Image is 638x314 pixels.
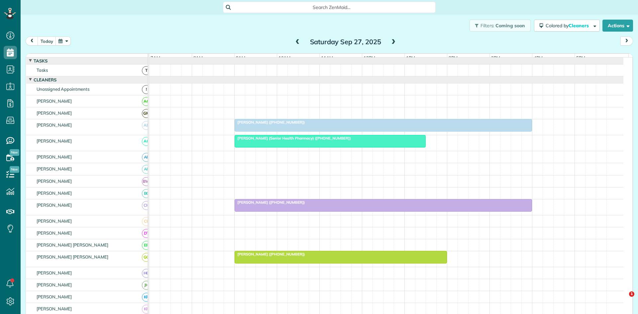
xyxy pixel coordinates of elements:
span: T [142,66,151,75]
span: [PERSON_NAME] [35,294,73,299]
h2: Saturday Sep 27, 2025 [304,38,387,46]
span: New [10,166,19,173]
span: Filters: [480,23,494,29]
span: [PERSON_NAME] [35,166,73,171]
span: [PERSON_NAME] [35,230,73,236]
span: 10am [277,55,292,60]
span: GG [142,253,151,262]
span: 1 [629,291,634,297]
span: Cleaners [32,77,58,82]
span: [PERSON_NAME] [35,282,73,287]
span: DT [142,229,151,238]
span: EP [142,241,151,250]
span: Colored by [546,23,591,29]
span: 1pm [405,55,416,60]
span: 9am [235,55,247,60]
span: [PERSON_NAME] [PERSON_NAME] [35,242,110,248]
span: [PERSON_NAME] [35,98,73,104]
span: [PERSON_NAME] [35,154,73,159]
span: [PERSON_NAME] ([PHONE_NUMBER]) [234,252,305,257]
button: prev [26,37,38,46]
span: [PERSON_NAME] ([PHONE_NUMBER]) [234,120,305,125]
iframe: Intercom live chat [615,291,631,307]
span: AC [142,97,151,106]
span: HG [142,269,151,278]
span: [PERSON_NAME] [PERSON_NAME] [35,254,110,260]
span: 5pm [575,55,586,60]
button: today [38,37,56,46]
span: Cleaners [569,23,590,29]
span: Coming soon [495,23,525,29]
span: [PERSON_NAME] [35,218,73,224]
span: 4pm [532,55,544,60]
span: BW [142,177,151,186]
span: Tasks [32,58,49,63]
span: [PERSON_NAME] ([PHONE_NUMBER]) [234,200,305,205]
span: 8am [192,55,204,60]
span: AB [142,121,151,130]
span: [PERSON_NAME] [35,190,73,196]
span: [PERSON_NAME] (Senior Health Pharmacy) ([PHONE_NUMBER]) [234,136,351,141]
span: 2pm [447,55,459,60]
span: [PERSON_NAME] [35,138,73,144]
button: Actions [602,20,633,32]
span: JH [142,281,151,290]
span: GM [142,109,151,118]
span: KR [142,305,151,314]
span: KR [142,293,151,302]
button: next [620,37,633,46]
span: 3pm [490,55,501,60]
span: 12pm [362,55,376,60]
span: [PERSON_NAME] [35,122,73,128]
span: AF [142,165,151,174]
span: BC [142,189,151,198]
span: ! [142,85,151,94]
span: AC [142,137,151,146]
button: Colored byCleaners [534,20,600,32]
span: [PERSON_NAME] [35,110,73,116]
span: Tasks [35,67,49,73]
span: [PERSON_NAME] [35,270,73,275]
span: New [10,149,19,156]
span: AF [142,153,151,162]
span: 7am [149,55,161,60]
span: CL [142,217,151,226]
span: CH [142,201,151,210]
span: [PERSON_NAME] [35,202,73,208]
span: Unassigned Appointments [35,86,91,92]
span: [PERSON_NAME] [35,306,73,311]
span: [PERSON_NAME] [35,178,73,184]
span: 11am [320,55,335,60]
